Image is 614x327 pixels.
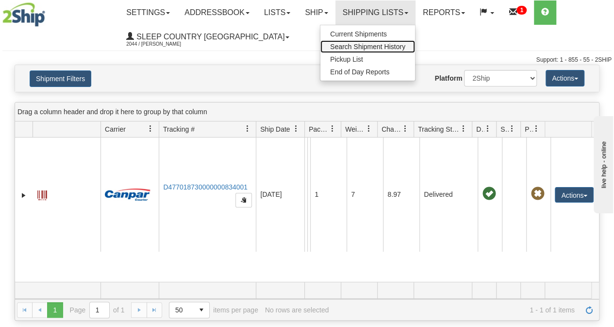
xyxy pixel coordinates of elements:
span: Charge [382,124,402,134]
a: Charge filter column settings [397,120,414,137]
a: Pickup List [320,53,415,66]
td: 8.97 [383,138,419,252]
a: Shipment Issues filter column settings [504,120,520,137]
span: Shipment Issues [500,124,509,134]
td: Delivered [419,138,478,252]
a: End of Day Reports [320,66,415,78]
a: Tracking Status filter column settings [455,120,472,137]
span: 1 - 1 of 1 items [335,306,575,314]
img: 14 - Canpar [105,189,150,201]
a: Lists [257,0,298,25]
a: 1 [501,0,534,25]
td: 7 [347,138,383,252]
a: Delivery Status filter column settings [480,120,496,137]
td: [PERSON_NAME] [PERSON_NAME] CA NB DIEPPE E1A 0W1 [307,138,310,252]
img: logo2044.jpg [2,2,45,27]
a: Search Shipment History [320,40,415,53]
span: Current Shipments [330,30,387,38]
a: Label [37,186,47,202]
a: Current Shipments [320,28,415,40]
span: Packages [309,124,329,134]
span: 2044 / [PERSON_NAME] [126,39,199,49]
span: Ship Date [260,124,290,134]
a: Weight filter column settings [361,120,377,137]
label: Platform [435,73,463,83]
span: Tracking Status [418,124,460,134]
button: Shipment Filters [30,70,91,87]
button: Actions [546,70,584,86]
button: Copy to clipboard [235,193,252,207]
span: On time [482,187,496,201]
a: Settings [119,0,177,25]
a: D477018730000000834001 [163,183,248,191]
td: Sleep Country [GEOGRAPHIC_DATA] Shipping Department [GEOGRAPHIC_DATA] [GEOGRAPHIC_DATA] [GEOGRAPH... [304,138,307,252]
span: Page 1 [47,302,63,318]
a: Packages filter column settings [324,120,341,137]
div: No rows are selected [265,306,329,314]
span: select [194,302,209,318]
span: Search Shipment History [330,43,405,51]
a: Expand [19,190,29,200]
td: 1 [310,138,347,252]
a: Ship [298,0,335,25]
span: Pickup Status [525,124,533,134]
td: [DATE] [256,138,304,252]
span: 50 [175,305,188,315]
button: Actions [555,187,594,203]
a: Addressbook [177,0,257,25]
span: Page sizes drop down [169,302,210,318]
input: Page 1 [90,302,109,318]
span: Tracking # [163,124,195,134]
sup: 1 [516,6,527,15]
a: Shipping lists [335,0,415,25]
span: Pickup Not Assigned [531,187,544,201]
a: Ship Date filter column settings [288,120,304,137]
a: Pickup Status filter column settings [528,120,545,137]
span: Pickup List [330,55,363,63]
a: Carrier filter column settings [142,120,159,137]
a: Tracking # filter column settings [239,120,256,137]
a: Sleep Country [GEOGRAPHIC_DATA] 2044 / [PERSON_NAME] [119,25,297,49]
div: live help - online [7,8,90,16]
span: Page of 1 [70,302,125,318]
span: Sleep Country [GEOGRAPHIC_DATA] [134,33,284,41]
span: Delivery Status [476,124,484,134]
a: Reports [415,0,472,25]
span: Carrier [105,124,126,134]
a: Refresh [581,302,597,318]
div: Support: 1 - 855 - 55 - 2SHIP [2,56,612,64]
div: grid grouping header [15,103,599,121]
iframe: chat widget [592,114,613,213]
span: Weight [345,124,365,134]
span: items per page [169,302,258,318]
span: End of Day Reports [330,68,389,76]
